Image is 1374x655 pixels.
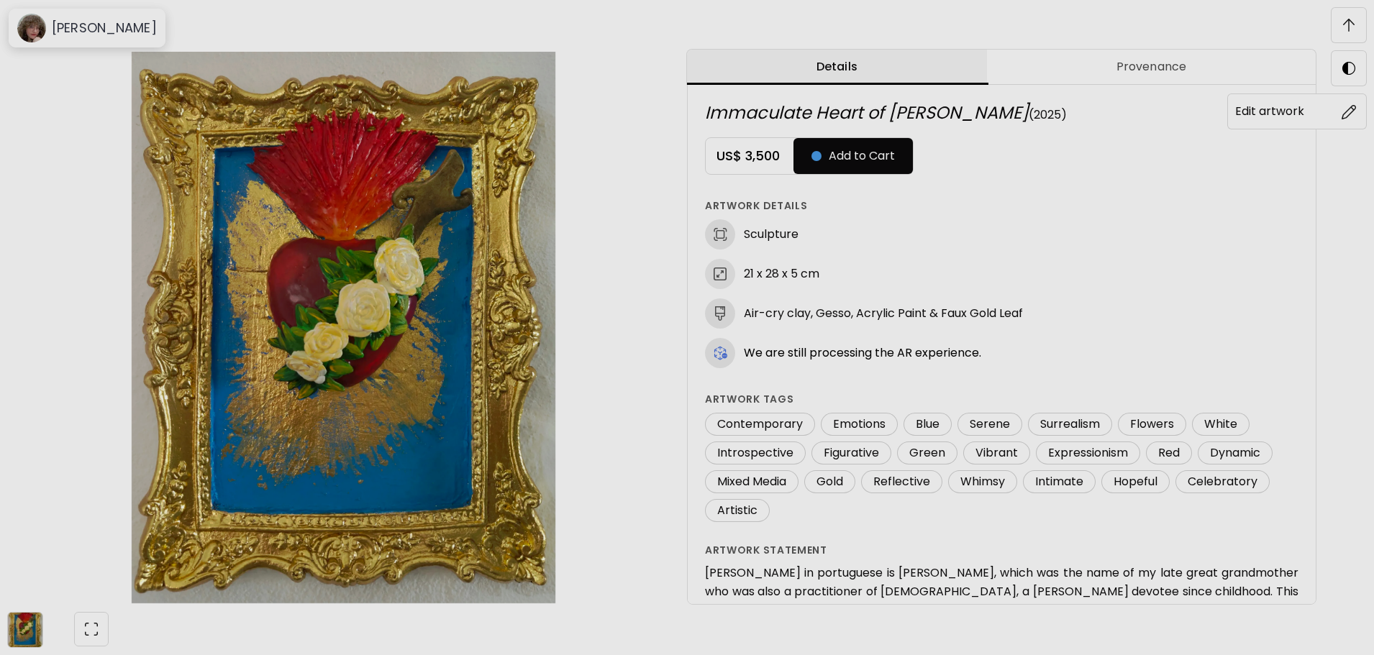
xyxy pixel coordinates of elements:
[1122,416,1183,432] span: Flowers
[865,474,939,490] span: Reflective
[709,503,766,518] span: Artistic
[744,306,1023,321] h6: Air-cry clay, Gesso, Acrylic Paint & Faux Gold Leaf
[706,147,793,165] h5: US$ 3,500
[811,147,895,165] span: Add to Cart
[793,138,913,174] button: Add to Cart
[1196,416,1246,432] span: White
[996,58,1307,75] span: Provenance
[744,266,819,282] h6: 21 x 28 x 5 cm
[744,226,799,242] h6: Sculpture
[705,542,1298,558] h6: Artwork Statement
[1150,445,1188,461] span: Red
[709,474,795,490] span: Mixed Media
[1235,102,1304,121] h6: Edit artwork
[1032,416,1109,432] span: Surrealism
[705,298,735,329] img: medium
[961,416,1019,432] span: Serene
[705,391,1298,407] h6: Artwork tags
[52,19,157,37] h6: [PERSON_NAME]
[1105,474,1166,490] span: Hopeful
[705,219,735,249] img: discipline
[1179,474,1266,490] span: Celebratory
[705,101,1029,124] span: Immaculate Heart of [PERSON_NAME]
[901,445,954,461] span: Green
[696,58,978,75] span: Details
[824,416,894,432] span: Emotions
[952,474,1014,490] span: Whimsy
[907,416,948,432] span: Blue
[709,445,802,461] span: Introspective
[705,338,735,368] img: icon
[1201,445,1269,461] span: Dynamic
[1027,474,1092,490] span: Intimate
[815,445,888,461] span: Figurative
[705,259,735,289] img: dimensions
[1039,445,1137,461] span: Expressionism
[1029,106,1067,123] span: (2025)
[705,198,1298,214] h6: Artwork Details
[709,416,811,432] span: Contemporary
[744,345,981,361] span: We are still processing the AR experience.
[808,474,852,490] span: Gold
[967,445,1027,461] span: Vibrant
